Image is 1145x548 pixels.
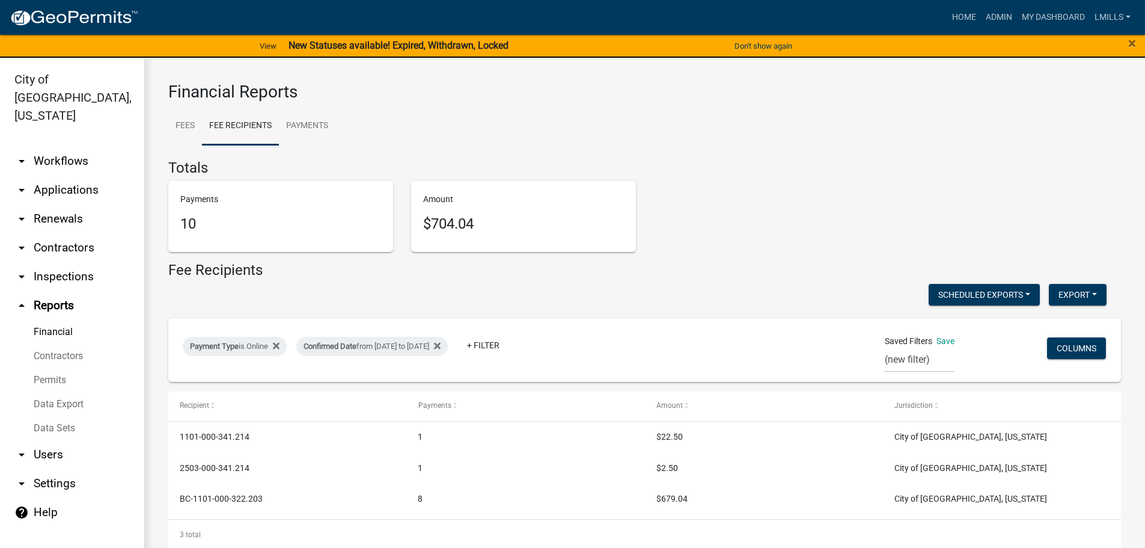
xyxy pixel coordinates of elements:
[656,463,678,473] span: $2.50
[981,6,1017,29] a: Admin
[418,494,423,503] span: 8
[730,36,797,56] button: Don't show again
[14,448,29,462] i: arrow_drop_down
[279,107,335,146] a: Payments
[645,392,883,420] datatable-header-cell: Amount
[190,342,239,351] span: Payment Type
[14,241,29,255] i: arrow_drop_down
[656,401,683,410] span: Amount
[180,193,381,206] p: Payments
[1090,6,1135,29] a: lmills
[168,392,406,420] datatable-header-cell: Recipient
[168,107,202,146] a: Fees
[656,494,688,503] span: $679.04
[423,193,624,206] p: Amount
[296,337,448,356] div: from [DATE] to [DATE]
[202,107,279,146] a: Fee Recipients
[406,392,644,420] datatable-header-cell: Payments
[180,432,249,442] span: 1101-000-341.214
[883,392,1121,420] datatable-header-cell: Jurisdiction
[929,284,1040,306] button: Scheduled Exports
[14,476,29,491] i: arrow_drop_down
[14,298,29,313] i: arrow_drop_up
[894,494,1047,503] span: City of Jeffersonville, Indiana
[14,154,29,168] i: arrow_drop_down
[418,432,423,442] span: 1
[894,432,1047,442] span: City of Jeffersonville, Indiana
[14,183,29,197] i: arrow_drop_down
[180,401,209,410] span: Recipient
[180,494,263,503] span: BC-1101-000-322.203
[183,337,287,356] div: is Online
[894,463,1047,473] span: City of Jeffersonville, Indiana
[14,269,29,284] i: arrow_drop_down
[168,262,263,279] h4: Fee Recipients
[894,401,933,410] span: Jurisdiction
[457,334,509,356] a: + Filter
[1128,36,1136,51] button: Close
[180,463,249,473] span: 2503-000-341.214
[418,401,451,410] span: Payments
[936,336,954,346] a: Save
[1049,284,1107,306] button: Export
[418,463,423,473] span: 1
[255,36,281,56] a: View
[1128,35,1136,52] span: ×
[180,215,381,233] h5: 10
[304,342,356,351] span: Confirmed Date
[885,335,932,348] span: Saved Filters
[1017,6,1090,29] a: My Dashboard
[14,212,29,226] i: arrow_drop_down
[14,505,29,520] i: help
[1047,337,1106,359] button: Columns
[947,6,981,29] a: Home
[289,40,508,51] strong: New Statuses available! Expired, Withdrawn, Locked
[168,159,1121,177] h4: Totals
[168,82,1121,102] h3: Financial Reports
[656,432,683,442] span: $22.50
[423,215,624,233] h5: $704.04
